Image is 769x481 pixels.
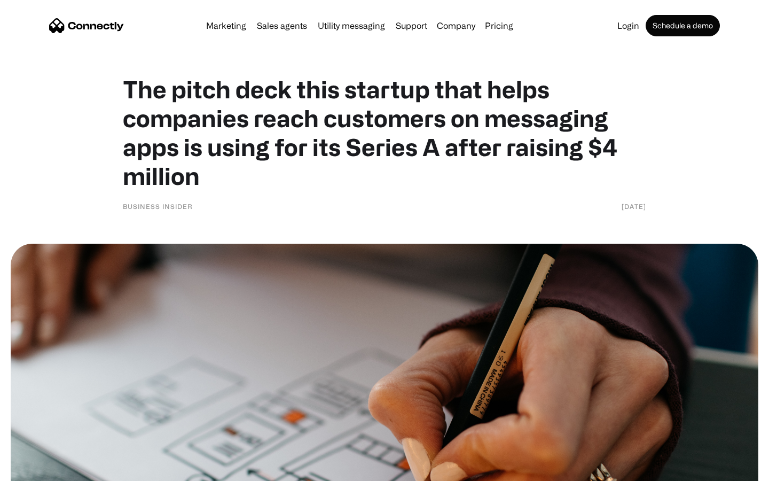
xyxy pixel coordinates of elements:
[11,462,64,477] aside: Language selected: English
[202,21,250,30] a: Marketing
[313,21,389,30] a: Utility messaging
[123,75,646,190] h1: The pitch deck this startup that helps companies reach customers on messaging apps is using for i...
[613,21,644,30] a: Login
[437,18,475,33] div: Company
[253,21,311,30] a: Sales agents
[481,21,517,30] a: Pricing
[123,201,193,212] div: Business Insider
[646,15,720,36] a: Schedule a demo
[391,21,431,30] a: Support
[622,201,646,212] div: [DATE]
[21,462,64,477] ul: Language list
